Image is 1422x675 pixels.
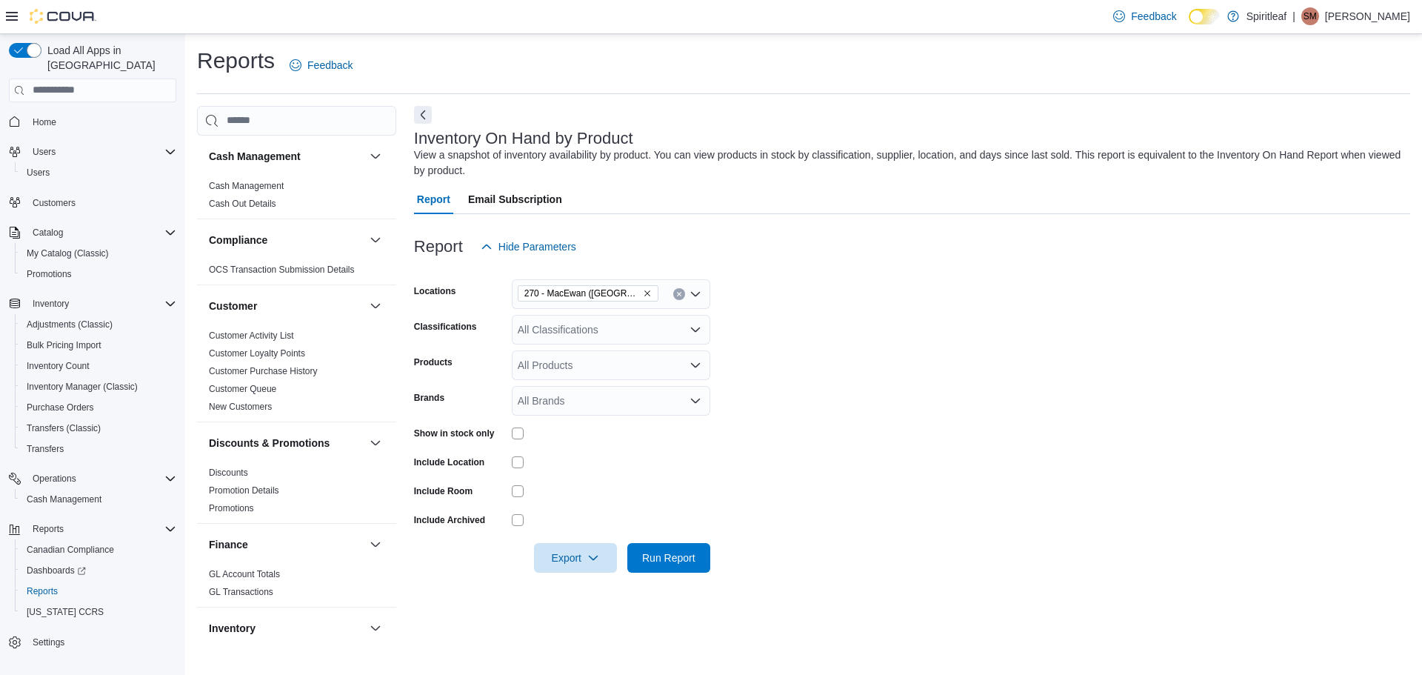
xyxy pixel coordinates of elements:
[33,146,56,158] span: Users
[27,360,90,372] span: Inventory Count
[27,143,61,161] button: Users
[209,330,294,341] a: Customer Activity List
[414,321,477,333] label: Classifications
[27,194,81,212] a: Customers
[518,285,658,302] span: 270 - MacEwan (Edmonton)
[21,541,176,559] span: Canadian Compliance
[27,470,82,488] button: Operations
[209,149,301,164] h3: Cash Management
[627,543,710,573] button: Run Report
[209,348,305,359] a: Customer Loyalty Points
[197,46,275,76] h1: Reports
[690,359,701,371] button: Open list of options
[27,295,75,313] button: Inventory
[534,543,617,573] button: Export
[15,602,182,622] button: [US_STATE] CCRS
[27,339,101,351] span: Bulk Pricing Import
[690,288,701,300] button: Open list of options
[21,336,176,354] span: Bulk Pricing Import
[209,485,279,496] a: Promotion Details
[15,581,182,602] button: Reports
[21,562,176,579] span: Dashboards
[15,314,182,335] button: Adjustments (Classic)
[284,50,358,80] a: Feedback
[543,543,608,573] span: Export
[21,164,56,182] a: Users
[27,443,64,455] span: Transfers
[209,568,280,580] span: GL Account Totals
[27,520,176,538] span: Reports
[414,238,463,256] h3: Report
[3,468,182,489] button: Operations
[3,111,182,133] button: Home
[27,633,176,651] span: Settings
[367,297,384,315] button: Customer
[209,537,248,552] h3: Finance
[1325,7,1410,25] p: [PERSON_NAME]
[21,245,176,262] span: My Catalog (Classic)
[643,289,652,298] button: Remove 270 - MacEwan (Edmonton) from selection in this group
[197,464,396,523] div: Discounts & Promotions
[209,199,276,209] a: Cash Out Details
[209,401,272,413] span: New Customers
[307,58,353,73] span: Feedback
[209,502,254,514] span: Promotions
[468,184,562,214] span: Email Subscription
[15,489,182,510] button: Cash Management
[524,286,640,301] span: 270 - MacEwan ([GEOGRAPHIC_DATA])
[475,232,582,262] button: Hide Parameters
[15,243,182,264] button: My Catalog (Classic)
[15,162,182,183] button: Users
[209,621,364,636] button: Inventory
[27,520,70,538] button: Reports
[414,356,453,368] label: Products
[209,436,364,450] button: Discounts & Promotions
[33,197,76,209] span: Customers
[27,565,86,576] span: Dashboards
[1301,7,1319,25] div: Shelby M
[21,419,107,437] a: Transfers (Classic)
[21,491,107,508] a: Cash Management
[690,324,701,336] button: Open list of options
[3,142,182,162] button: Users
[21,603,176,621] span: Washington CCRS
[414,428,495,439] label: Show in stock only
[41,43,176,73] span: Load All Apps in [GEOGRAPHIC_DATA]
[209,233,267,247] h3: Compliance
[209,587,273,597] a: GL Transactions
[27,470,176,488] span: Operations
[209,366,318,376] a: Customer Purchase History
[197,177,396,219] div: Cash Management
[27,295,176,313] span: Inventory
[690,395,701,407] button: Open list of options
[27,381,138,393] span: Inventory Manager (Classic)
[209,586,273,598] span: GL Transactions
[21,603,110,621] a: [US_STATE] CCRS
[197,565,396,607] div: Finance
[209,503,254,513] a: Promotions
[414,456,484,468] label: Include Location
[27,606,104,618] span: [US_STATE] CCRS
[3,519,182,539] button: Reports
[209,348,305,359] span: Customer Loyalty Points
[15,264,182,285] button: Promotions
[21,399,100,416] a: Purchase Orders
[27,113,176,131] span: Home
[15,439,182,459] button: Transfers
[27,193,176,212] span: Customers
[30,9,96,24] img: Cova
[367,434,384,452] button: Discounts & Promotions
[33,473,76,485] span: Operations
[21,582,176,600] span: Reports
[27,585,58,597] span: Reports
[1246,7,1286,25] p: Spiritleaf
[21,336,107,354] a: Bulk Pricing Import
[27,143,176,161] span: Users
[209,233,364,247] button: Compliance
[414,485,473,497] label: Include Room
[414,285,456,297] label: Locations
[33,523,64,535] span: Reports
[27,224,176,242] span: Catalog
[209,264,355,276] span: OCS Transaction Submission Details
